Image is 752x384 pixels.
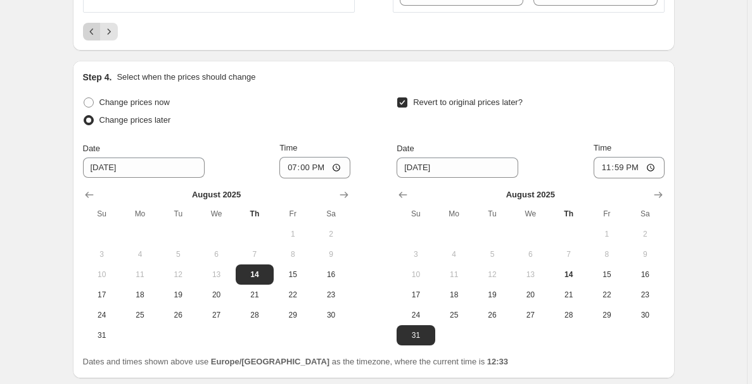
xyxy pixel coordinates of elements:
button: Monday August 25 2025 [121,305,159,325]
span: 9 [631,249,659,259]
button: Friday August 1 2025 [588,224,626,244]
button: Show next month, September 2025 [335,186,353,204]
button: Friday August 15 2025 [588,264,626,285]
span: 1 [279,229,307,239]
span: 9 [317,249,345,259]
th: Friday [588,204,626,224]
th: Sunday [397,204,435,224]
button: Saturday August 30 2025 [626,305,664,325]
span: 26 [478,310,506,320]
button: Thursday August 21 2025 [549,285,587,305]
span: 20 [202,290,230,300]
button: Sunday August 3 2025 [83,244,121,264]
span: 17 [402,290,430,300]
span: 15 [593,269,621,280]
button: Wednesday August 20 2025 [197,285,235,305]
th: Thursday [549,204,587,224]
span: Mo [440,209,468,219]
th: Monday [435,204,473,224]
th: Thursday [236,204,274,224]
input: 12:00 [279,157,350,178]
span: 5 [164,249,192,259]
button: Wednesday August 13 2025 [197,264,235,285]
span: Time [279,143,297,152]
span: 16 [317,269,345,280]
button: Monday August 18 2025 [121,285,159,305]
button: Wednesday August 6 2025 [197,244,235,264]
button: Saturday August 2 2025 [626,224,664,244]
button: Sunday August 3 2025 [397,244,435,264]
span: Th [554,209,582,219]
button: Sunday August 31 2025 [83,325,121,345]
button: Saturday August 16 2025 [312,264,350,285]
span: 14 [554,269,582,280]
span: 11 [126,269,154,280]
button: Monday August 25 2025 [435,305,473,325]
span: 18 [126,290,154,300]
button: Monday August 11 2025 [121,264,159,285]
span: 29 [593,310,621,320]
span: 30 [631,310,659,320]
span: 24 [402,310,430,320]
span: 18 [440,290,468,300]
span: 10 [402,269,430,280]
button: Next [100,23,118,40]
th: Tuesday [473,204,511,224]
span: Change prices now [99,97,170,107]
span: 4 [126,249,154,259]
button: Thursday August 7 2025 [549,244,587,264]
span: Sa [631,209,659,219]
span: Su [402,209,430,219]
button: Saturday August 30 2025 [312,305,350,325]
span: 15 [279,269,307,280]
button: Tuesday August 19 2025 [473,285,511,305]
button: Saturday August 16 2025 [626,264,664,285]
button: Monday August 4 2025 [435,244,473,264]
span: 3 [88,249,116,259]
button: Friday August 15 2025 [274,264,312,285]
button: Tuesday August 12 2025 [159,264,197,285]
button: Monday August 18 2025 [435,285,473,305]
span: 30 [317,310,345,320]
button: Sunday August 10 2025 [83,264,121,285]
b: Europe/[GEOGRAPHIC_DATA] [211,357,329,366]
span: 7 [241,249,269,259]
span: 12 [478,269,506,280]
span: 7 [554,249,582,259]
span: 19 [478,290,506,300]
button: Previous [83,23,101,40]
h2: Step 4. [83,71,112,84]
button: Friday August 29 2025 [588,305,626,325]
button: Sunday August 24 2025 [397,305,435,325]
input: 12:00 [594,157,665,178]
button: Wednesday August 27 2025 [511,305,549,325]
button: Wednesday August 20 2025 [511,285,549,305]
span: 14 [241,269,269,280]
button: Tuesday August 26 2025 [159,305,197,325]
nav: Pagination [83,23,118,40]
button: Friday August 29 2025 [274,305,312,325]
span: Dates and times shown above use as the timezone, where the current time is [83,357,509,366]
th: Saturday [626,204,664,224]
button: Tuesday August 5 2025 [159,244,197,264]
span: Fr [593,209,621,219]
span: 2 [631,229,659,239]
th: Friday [274,204,312,224]
span: 4 [440,249,468,259]
span: 20 [516,290,544,300]
button: Thursday August 7 2025 [236,244,274,264]
button: Today Thursday August 14 2025 [549,264,587,285]
button: Saturday August 23 2025 [312,285,350,305]
span: 19 [164,290,192,300]
button: Friday August 8 2025 [588,244,626,264]
span: 8 [593,249,621,259]
th: Wednesday [197,204,235,224]
button: Monday August 4 2025 [121,244,159,264]
button: Show previous month, July 2025 [394,186,412,204]
span: 6 [202,249,230,259]
span: 11 [440,269,468,280]
span: Th [241,209,269,219]
span: 21 [241,290,269,300]
span: 25 [126,310,154,320]
span: Time [594,143,611,152]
